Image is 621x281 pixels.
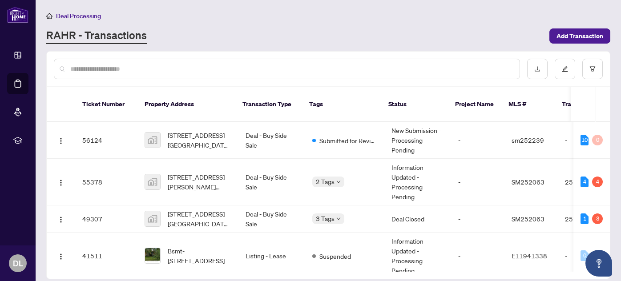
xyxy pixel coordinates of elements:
td: - [451,205,504,233]
span: Submitted for Review [319,136,377,145]
button: filter [582,59,603,79]
button: Add Transaction [549,28,610,44]
img: Logo [57,216,65,223]
img: Logo [57,137,65,145]
button: download [527,59,548,79]
td: 2513866 [558,205,620,233]
span: home [46,13,52,19]
div: 4 [592,177,603,187]
span: Bsmt-[STREET_ADDRESS] [168,246,231,265]
td: - [558,233,620,279]
td: Deal Closed [384,205,451,233]
span: edit [562,66,568,72]
td: 41511 [75,233,137,279]
td: - [451,122,504,159]
img: Logo [57,179,65,186]
td: Information Updated - Processing Pending [384,159,451,205]
th: Property Address [137,87,235,122]
td: New Submission - Processing Pending [384,122,451,159]
button: Open asap [585,250,612,277]
button: Logo [54,249,68,263]
td: 56124 [75,122,137,159]
td: - [558,122,620,159]
span: Suspended [319,251,351,261]
td: Listing - Lease [238,233,305,279]
td: Deal - Buy Side Sale [238,205,305,233]
td: Deal - Buy Side Sale [238,159,305,205]
button: Logo [54,175,68,189]
img: thumbnail-img [145,174,160,189]
td: 49307 [75,205,137,233]
th: Ticket Number [75,87,137,122]
span: E11941338 [512,252,547,260]
img: thumbnail-img [145,132,160,148]
div: 0 [581,250,589,261]
span: filter [589,66,596,72]
div: 3 [592,213,603,224]
span: download [534,66,540,72]
button: Logo [54,212,68,226]
span: down [336,217,341,221]
div: 0 [592,135,603,145]
span: 3 Tags [316,213,335,224]
span: Deal Processing [56,12,101,20]
th: Transaction Type [235,87,302,122]
span: DL [13,257,23,269]
span: SM252063 [512,215,544,223]
td: 55378 [75,159,137,205]
button: edit [555,59,575,79]
th: MLS # [501,87,555,122]
span: [STREET_ADDRESS] [GEOGRAPHIC_DATA], [GEOGRAPHIC_DATA], [GEOGRAPHIC_DATA] [168,209,231,229]
span: sm252239 [512,136,544,144]
td: Information Updated - Processing Pending [384,233,451,279]
img: thumbnail-img [145,248,160,263]
th: Trade Number [555,87,617,122]
img: Logo [57,253,65,260]
div: 10 [581,135,589,145]
th: Status [381,87,448,122]
td: - [451,159,504,205]
img: thumbnail-img [145,211,160,226]
img: logo [7,7,28,23]
div: 4 [581,177,589,187]
button: Logo [54,133,68,147]
td: 2515988 [558,159,620,205]
div: 1 [581,213,589,224]
span: Add Transaction [556,29,603,43]
span: [STREET_ADDRESS][PERSON_NAME] [PERSON_NAME], ON P6C 3G5, [GEOGRAPHIC_DATA] [168,172,231,192]
th: Tags [302,87,381,122]
span: SM252063 [512,178,544,186]
td: - [451,233,504,279]
span: down [336,180,341,184]
span: 2 Tags [316,177,335,187]
th: Project Name [448,87,501,122]
td: Deal - Buy Side Sale [238,122,305,159]
a: RAHR - Transactions [46,28,147,44]
span: [STREET_ADDRESS] [GEOGRAPHIC_DATA], [GEOGRAPHIC_DATA], [GEOGRAPHIC_DATA] [168,130,231,150]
